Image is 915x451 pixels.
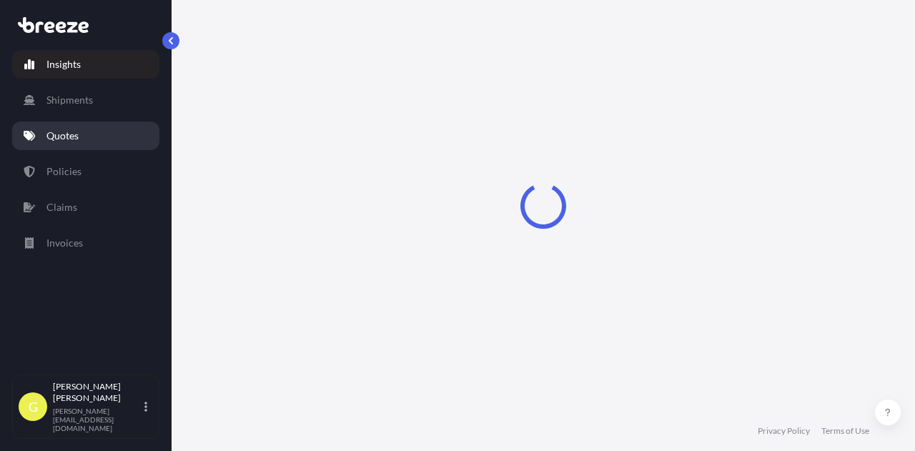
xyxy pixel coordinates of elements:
p: Claims [46,200,77,214]
p: Invoices [46,236,83,250]
p: [PERSON_NAME][EMAIL_ADDRESS][DOMAIN_NAME] [53,407,142,432]
p: Policies [46,164,81,179]
a: Quotes [12,122,159,150]
p: Quotes [46,129,79,143]
a: Claims [12,193,159,222]
a: Policies [12,157,159,186]
a: Privacy Policy [758,425,810,437]
p: Insights [46,57,81,71]
a: Terms of Use [821,425,869,437]
p: Shipments [46,93,93,107]
span: G [29,400,38,414]
a: Insights [12,50,159,79]
a: Invoices [12,229,159,257]
p: [PERSON_NAME] [PERSON_NAME] [53,381,142,404]
a: Shipments [12,86,159,114]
